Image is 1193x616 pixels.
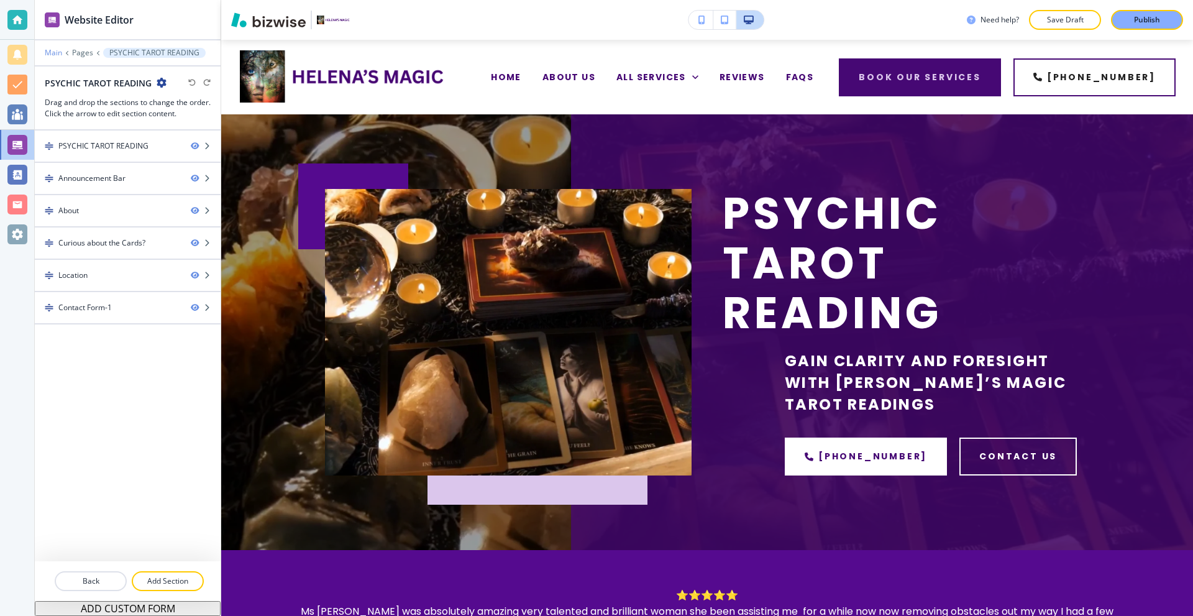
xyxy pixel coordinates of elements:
[45,271,53,280] img: Drag
[491,71,521,84] span: HOME
[72,48,93,57] button: Pages
[56,576,126,587] p: Back
[65,12,134,27] h2: Website Editor
[35,228,221,259] div: DragCurious about the Cards?
[785,438,947,476] a: [PHONE_NUMBER]
[45,239,53,247] img: Drag
[45,174,53,183] img: Drag
[45,12,60,27] img: editor icon
[839,58,1001,96] a: book our services
[542,71,595,84] span: ABOUT US
[133,576,203,587] p: Add Section
[132,571,204,591] button: Add Section
[720,71,765,84] span: REVIEWS
[35,131,221,162] div: DragPSYCHIC TAROT READING
[58,205,79,216] div: About
[45,142,53,150] img: Drag
[45,97,211,119] h3: Drag and drop the sections to change the order. Click the arrow to edit section content.
[45,303,53,312] img: Drag
[786,71,814,84] span: FAQS
[785,350,1089,415] h5: Gain clarity and foresight with [PERSON_NAME]’s Magic Tarot Readings
[35,195,221,226] div: DragAbout
[45,76,152,90] h2: PSYCHIC TAROT READING
[45,48,62,57] button: Main
[240,50,449,103] img: Helena’s Magic
[723,189,1089,338] p: PSYCHIC TAROT READING
[55,571,127,591] button: Back
[58,173,126,184] div: Announcement Bar
[45,206,53,215] img: Drag
[58,237,145,249] div: Curious about the Cards?
[1134,14,1160,25] p: Publish
[58,302,112,313] div: Contact Form-1
[109,48,199,57] p: PSYCHIC TAROT READING
[1029,10,1101,30] button: Save Draft
[296,587,1118,604] p: ⭐⭐⭐⭐⭐
[616,71,698,84] div: ALL SERVICES
[1045,14,1085,25] p: Save Draft
[317,16,350,24] img: Your Logo
[616,71,686,84] span: ALL SERVICES
[35,163,221,194] div: DragAnnouncement Bar
[35,260,221,291] div: DragLocation
[231,12,306,27] img: Bizwise Logo
[1013,58,1176,96] a: [PHONE_NUMBER]
[103,48,206,58] button: PSYCHIC TAROT READING
[325,189,692,476] img: 69edab571bb178040b671943bb668974.webp
[980,14,1019,25] h3: Need help?
[959,438,1077,476] button: CONTACT US
[1111,10,1183,30] button: Publish
[35,292,221,323] div: DragContact Form-1
[58,140,149,152] div: PSYCHIC TAROT READING
[35,601,221,616] button: ADD CUSTOM FORM
[58,270,88,281] div: Location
